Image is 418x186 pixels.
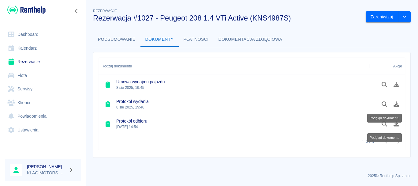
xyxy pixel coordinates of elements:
div: Rodzaj dokumentu [99,58,369,75]
p: 8 sie 2025, 19:46 [116,104,149,110]
button: Dokumentacja zdjęciowa [214,32,287,47]
a: Dashboard [5,28,81,41]
button: Podgląd dokumentu [379,119,390,129]
p: 1–3 z 3 [362,139,374,145]
a: Kalendarz [5,41,81,55]
p: [DATE] 14:54 [116,124,147,130]
button: Pobierz dokument [390,119,402,129]
button: Pobierz dokument [390,99,402,109]
p: KLAG MOTORS Rent a Car [27,170,66,176]
div: Rodzaj dokumentu [102,58,132,75]
button: Płatności [179,32,214,47]
p: 8 sie 2025, 19:45 [116,85,165,90]
div: Akcje [393,58,402,75]
img: Renthelp logo [7,5,46,15]
h3: Rezerwacja #1027 - Peugeot 208 1.4 VTi Active (KNS4987S) [93,14,361,22]
h6: Umowa wynajmu pojazdu [116,79,165,85]
div: Podgląd dokumentu [367,114,402,123]
p: 2025 © Renthelp Sp. z o.o. [93,173,411,179]
div: Podgląd dokumentu [367,133,402,142]
button: Podsumowanie [93,32,140,47]
button: drop-down [398,11,411,23]
a: Powiadomienia [5,109,81,123]
a: Serwisy [5,82,81,96]
h6: [PERSON_NAME] [27,164,66,170]
span: Rezerwacje [93,9,117,13]
h6: Protokół wydania [116,98,149,104]
h6: Protokół odbioru [116,118,147,124]
button: Dokumenty [140,32,179,47]
div: Akcje [369,58,405,75]
button: Zarchiwizuj [366,11,398,23]
button: Zwiń nawigację [72,7,81,15]
a: Klienci [5,96,81,110]
a: Rezerwacje [5,55,81,69]
button: Pobierz dokument [390,79,402,90]
button: Podgląd dokumentu [379,99,390,109]
a: Flota [5,69,81,82]
a: Renthelp logo [5,5,46,15]
a: Ustawienia [5,123,81,137]
button: Podgląd dokumentu [379,79,390,90]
